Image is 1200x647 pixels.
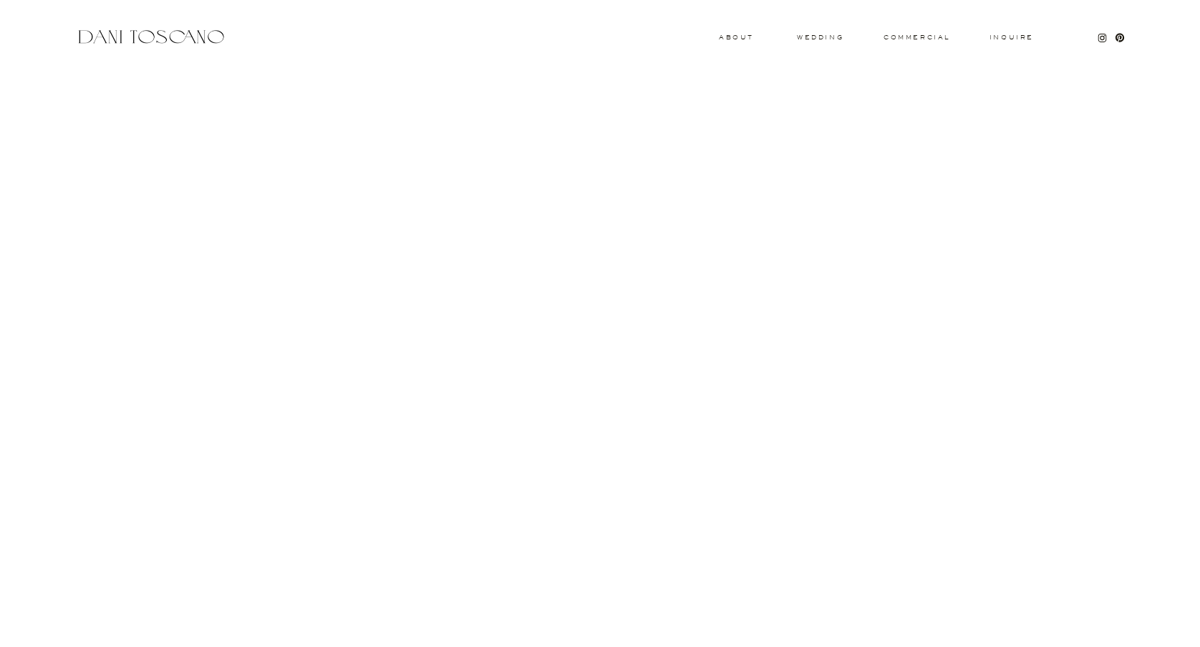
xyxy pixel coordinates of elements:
a: About [719,34,750,39]
a: Inquire [989,34,1035,42]
a: wedding [797,34,843,39]
a: commercial [884,34,949,40]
